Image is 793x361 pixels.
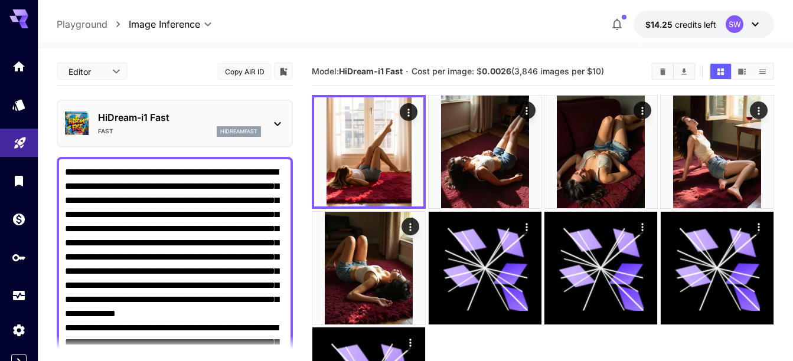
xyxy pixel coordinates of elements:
span: Image Inference [129,17,200,31]
div: Actions [402,218,419,235]
nav: breadcrumb [57,17,129,31]
a: Playground [57,17,107,31]
button: Clear Images [652,64,673,79]
button: Add to library [278,64,289,78]
img: Z [314,97,423,206]
button: Show images in video view [732,64,752,79]
img: 9k= [429,96,541,208]
div: Actions [400,103,417,121]
img: EALjP8tGsfczYXR2F5uq5tNFJ5jtx8GqU2cpfBwAA [312,212,425,324]
span: Editor [68,65,105,78]
button: Copy AIR ID [218,63,271,80]
img: 9k= [544,96,657,208]
div: Clear ImagesDownload All [651,63,696,80]
div: Models [12,97,26,112]
div: SW [726,15,743,33]
p: HiDream-i1 Fast [98,110,261,124]
div: Actions [402,333,419,351]
div: $14.25186 [645,18,716,31]
span: credits left [675,19,716,29]
img: 9k= [661,96,774,208]
div: API Keys [12,250,26,265]
div: Actions [518,101,536,119]
div: Actions [634,101,651,119]
b: 0.0026 [482,66,511,76]
span: Model: [312,66,403,76]
div: Show images in grid viewShow images in video viewShow images in list view [709,63,774,80]
div: Actions [750,218,768,235]
div: Actions [634,218,651,235]
b: HiDream-i1 Fast [339,66,403,76]
div: Settings [12,323,26,337]
button: $14.25186SW [634,11,774,38]
button: Download All [674,64,694,79]
div: HiDream-i1 FastFasthidreamfast [65,106,285,142]
div: Actions [518,218,536,235]
span: $14.25 [645,19,675,29]
button: Show images in list view [752,64,773,79]
p: hidreamfast [220,127,257,136]
div: Actions [750,101,768,119]
div: Home [12,59,26,74]
div: Library [12,173,26,188]
p: Fast [98,127,113,136]
div: Usage [12,288,26,303]
p: · [406,64,409,78]
div: Playground [13,132,27,146]
span: Cost per image: $ (3,846 images per $10) [412,66,604,76]
div: Wallet [12,212,26,227]
button: Show images in grid view [710,64,731,79]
